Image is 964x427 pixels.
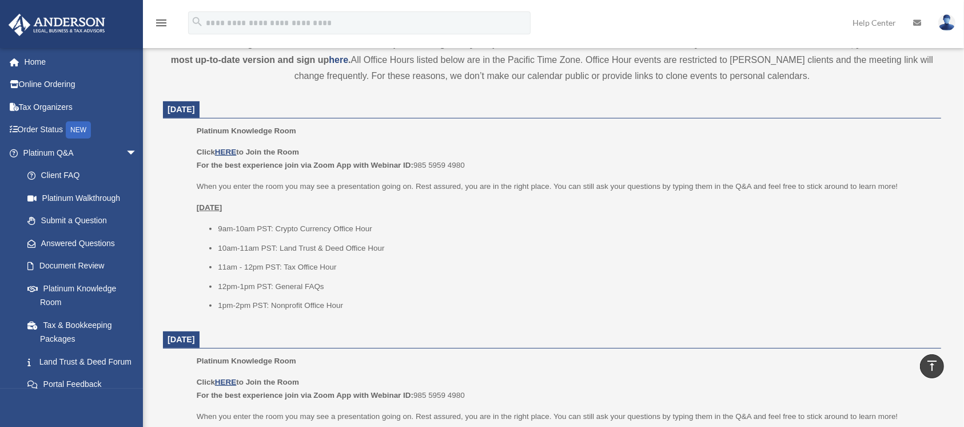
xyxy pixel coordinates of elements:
[168,105,195,114] span: [DATE]
[154,16,168,30] i: menu
[938,14,955,31] img: User Pic
[66,121,91,139] div: NEW
[16,164,154,187] a: Client FAQ
[197,357,296,365] span: Platinum Knowledge Room
[197,148,299,156] b: Click to Join the Room
[197,161,413,169] b: For the best experience join via Zoom App with Webinar ID:
[8,96,154,118] a: Tax Organizers
[16,314,154,350] a: Tax & Bookkeeping Packages
[197,378,299,386] b: Click to Join the Room
[191,15,204,28] i: search
[329,55,348,65] a: here
[16,209,154,232] a: Submit a Question
[16,232,154,255] a: Answered Questions
[925,359,939,373] i: vertical_align_top
[197,410,933,424] p: When you enter the room you may see a presentation going on. Rest assured, you are in the right p...
[197,126,296,135] span: Platinum Knowledge Room
[197,391,413,400] b: For the best experience join via Zoom App with Webinar ID:
[218,299,933,313] li: 1pm-2pm PST: Nonprofit Office Hour
[348,55,350,65] strong: .
[218,242,933,255] li: 10am-11am PST: Land Trust & Deed Office Hour
[16,373,154,396] a: Portal Feedback
[215,378,236,386] a: HERE
[218,280,933,294] li: 12pm-1pm PST: General FAQs
[197,375,933,402] p: 985 5959 4980
[16,277,149,314] a: Platinum Knowledge Room
[126,141,149,165] span: arrow_drop_down
[163,36,941,84] div: All Office Hours listed below are in the Pacific Time Zone. Office Hour events are restricted to ...
[16,350,154,373] a: Land Trust & Deed Forum
[920,354,944,378] a: vertical_align_top
[197,203,222,212] u: [DATE]
[218,260,933,274] li: 11am - 12pm PST: Tax Office Hour
[197,145,933,172] p: 985 5959 4980
[16,187,154,209] a: Platinum Walkthrough
[8,50,154,73] a: Home
[8,141,154,164] a: Platinum Q&Aarrow_drop_down
[5,14,109,36] img: Anderson Advisors Platinum Portal
[197,180,933,193] p: When you enter the room you may see a presentation going on. Rest assured, you are in the right p...
[168,335,195,344] span: [DATE]
[215,148,236,156] a: HERE
[218,222,933,236] li: 9am-10am PST: Crypto Currency Office Hour
[154,20,168,30] a: menu
[8,118,154,142] a: Order StatusNEW
[16,255,154,278] a: Document Review
[8,73,154,96] a: Online Ordering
